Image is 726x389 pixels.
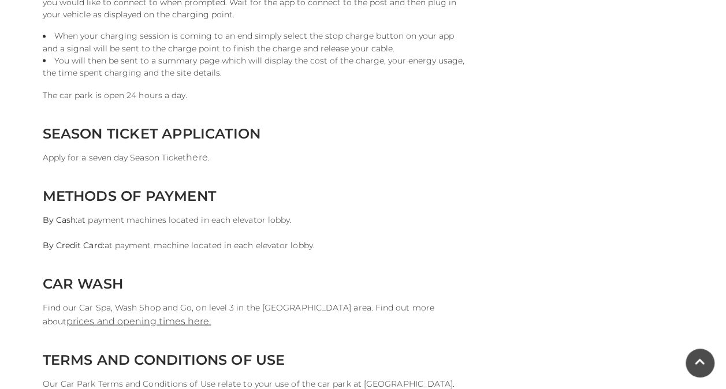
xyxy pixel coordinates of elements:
p: at payment machines located in each elevator lobby. [43,212,464,226]
p: Apply for a seven day Season Ticket . [43,150,464,164]
p: at payment machine located in each elevator lobby. [43,238,464,252]
strong: By Credit Card: [43,240,105,250]
li: When your charging session is coming to an end simply select the stop charge button on your app a... [43,30,464,54]
h2: SEASON TICKET APPLICATION [43,125,464,141]
a: here [186,151,207,162]
h2: CAR WASH [43,275,464,291]
p: Find our Car Spa, Wash Shop and Go, on level 3 in the [GEOGRAPHIC_DATA] area. Find out more about [43,300,464,328]
a: prices and opening times here. [66,315,211,326]
li: You will then be sent to a summary page which will display the cost of the charge, your energy us... [43,54,464,78]
h2: METHODS OF PAYMENT [43,187,464,204]
p: The car park is open 24 hours a day. [43,88,464,102]
h2: TERMS AND CONDITIONS OF USE [43,351,464,368]
strong: By Cash: [43,214,78,225]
